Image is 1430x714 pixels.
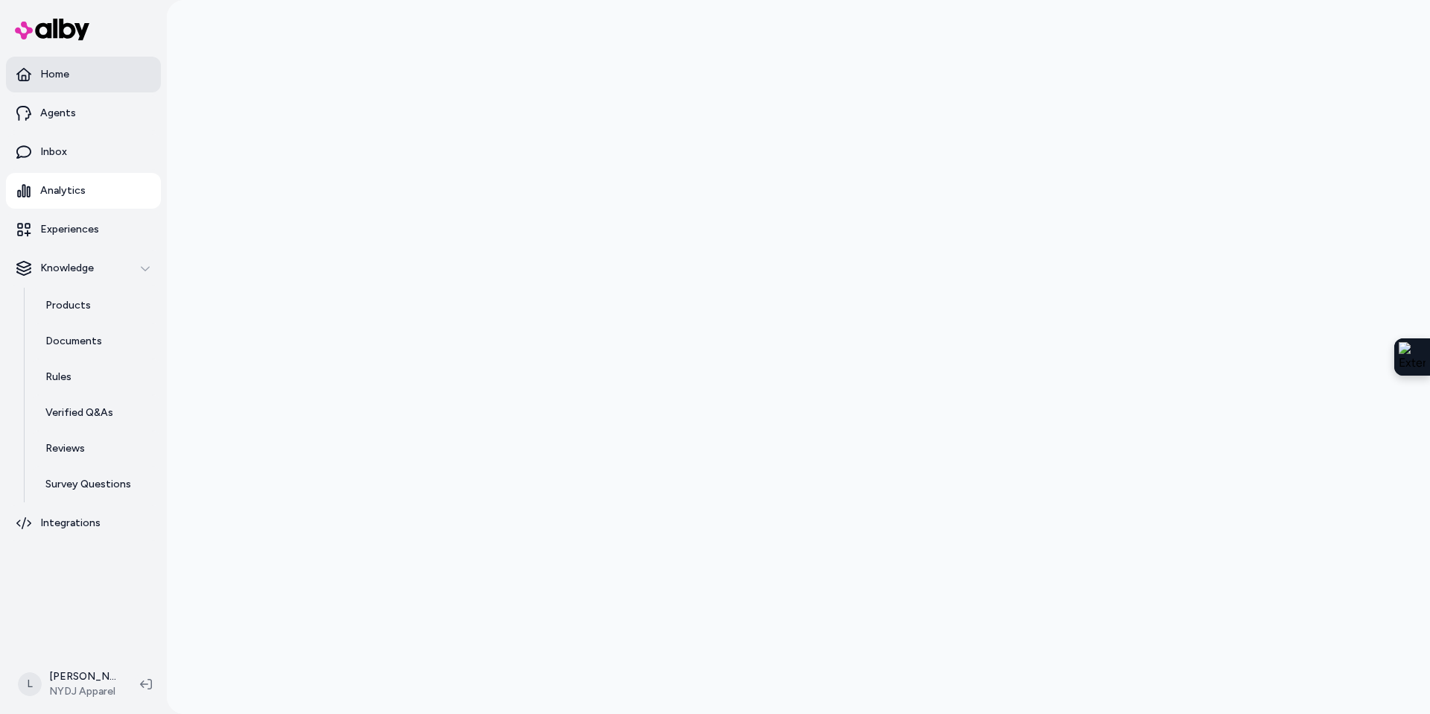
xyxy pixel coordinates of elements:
a: Documents [31,323,161,359]
p: Analytics [40,183,86,198]
p: Rules [45,370,71,385]
p: Reviews [45,441,85,456]
p: Integrations [40,516,101,531]
p: Inbox [40,145,67,159]
a: Inbox [6,134,161,170]
span: L [18,672,42,696]
a: Verified Q&As [31,395,161,431]
a: Experiences [6,212,161,247]
p: Home [40,67,69,82]
p: Knowledge [40,261,94,276]
a: Survey Questions [31,467,161,502]
p: Documents [45,334,102,349]
p: Verified Q&As [45,405,113,420]
p: Agents [40,106,76,121]
a: Agents [6,95,161,131]
a: Rules [31,359,161,395]
a: Analytics [6,173,161,209]
p: Products [45,298,91,313]
p: Experiences [40,222,99,237]
a: Products [31,288,161,323]
a: Integrations [6,505,161,541]
button: Knowledge [6,250,161,286]
span: NYDJ Apparel [49,684,116,699]
a: Home [6,57,161,92]
a: Reviews [31,431,161,467]
img: alby Logo [15,19,89,40]
img: Extension Icon [1399,342,1426,372]
p: [PERSON_NAME] [49,669,116,684]
button: L[PERSON_NAME]NYDJ Apparel [9,660,128,708]
p: Survey Questions [45,477,131,492]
